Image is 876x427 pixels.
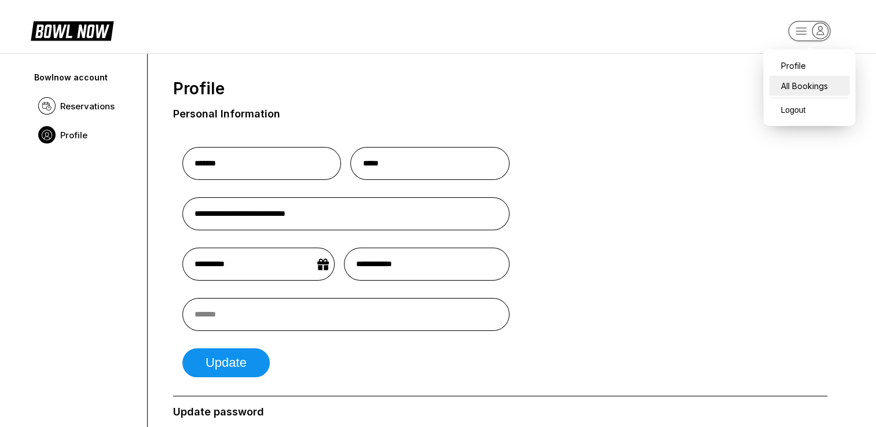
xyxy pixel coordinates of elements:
div: Update password [173,406,827,418]
div: Bowlnow account [34,72,136,82]
button: Update [182,348,270,377]
a: Reservations [32,91,138,120]
span: Profile [173,79,225,98]
button: Logout [769,100,808,120]
a: Profile [32,120,138,149]
span: Profile [60,130,87,141]
a: All Bookings [769,76,849,96]
span: Reservations [60,101,115,112]
a: Profile [769,56,849,76]
div: Personal Information [173,108,280,120]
